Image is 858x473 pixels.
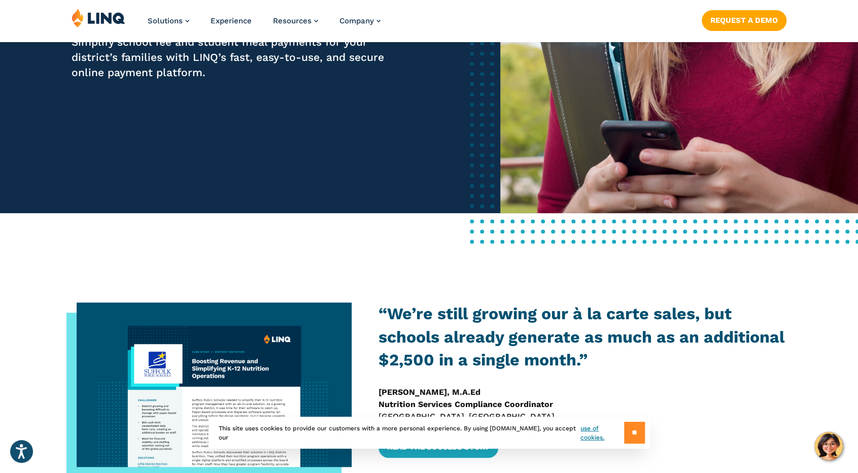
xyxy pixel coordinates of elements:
img: LINQ | K‑12 Software [72,8,125,27]
span: Resources [273,16,312,25]
a: Request a Demo [702,10,786,30]
button: Hello, have a question? Let’s chat. [814,432,843,460]
a: Experience [211,16,252,25]
a: Company [339,16,381,25]
div: This site uses cookies to provide our customers with a more personal experience. By using [DOMAIN... [209,417,650,449]
strong: Nutrition Services Compliance Coordinator [379,399,553,409]
img: Suffolk Public Schools case study [77,302,352,467]
a: use of cookies. [580,424,624,442]
nav: Button Navigation [702,8,786,30]
p: [GEOGRAPHIC_DATA], [GEOGRAPHIC_DATA] [379,386,786,423]
a: Solutions [148,16,189,25]
h3: “We’re still growing our à la carte sales, but schools already generate as much as an additional ... [379,302,786,371]
span: Company [339,16,374,25]
span: Solutions [148,16,183,25]
p: Simplify school fee and student meal payments for your district’s families with LINQ’s fast, easy... [72,35,409,80]
nav: Primary Navigation [148,8,381,42]
strong: [PERSON_NAME], M.A.Ed [379,387,481,397]
a: Resources [273,16,318,25]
